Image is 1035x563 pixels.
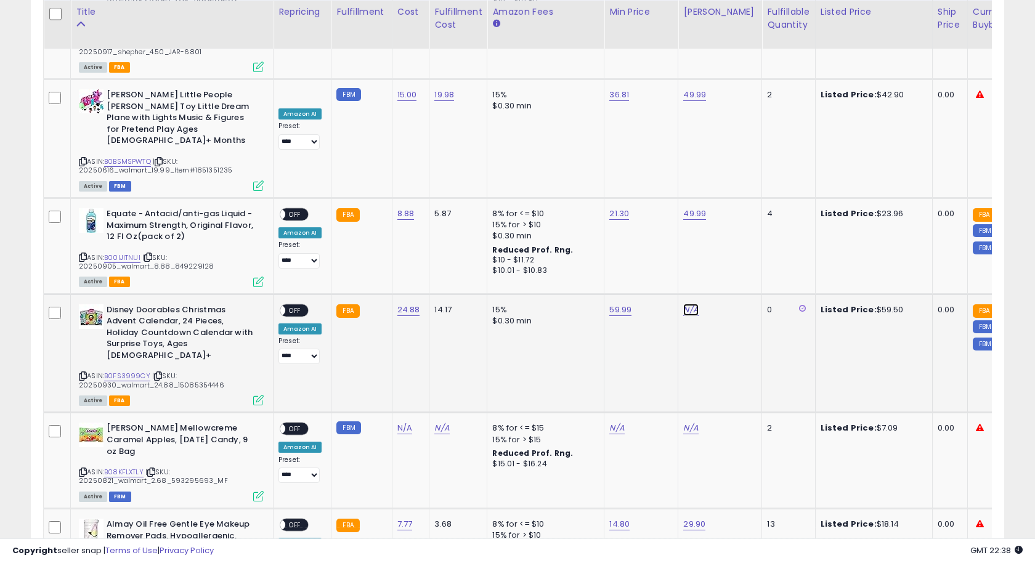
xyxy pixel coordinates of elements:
[160,545,214,556] a: Privacy Policy
[278,337,322,365] div: Preset:
[109,181,131,192] span: FBM
[285,209,305,220] span: OFF
[79,423,103,447] img: 41eFZPf1ZVL._SL40_.jpg
[107,304,256,365] b: Disney Doorables Christmas Advent Calendar, 24 Pieces, Holiday Countdown Calendar with Surprise T...
[492,5,599,18] div: Amazon Fees
[109,492,131,502] span: FBM
[821,423,923,434] div: $7.09
[434,519,477,530] div: 3.68
[79,371,224,389] span: | SKU: 20250930_walmart_24.88_15085354446
[609,89,629,101] a: 36.81
[938,5,962,31] div: Ship Price
[492,448,573,458] b: Reduced Prof. Rng.
[336,304,359,318] small: FBA
[767,423,805,434] div: 2
[821,422,877,434] b: Listed Price:
[109,277,130,287] span: FBA
[434,208,477,219] div: 5.87
[938,423,958,434] div: 0.00
[109,395,130,406] span: FBA
[79,62,107,73] span: All listings currently available for purchase on Amazon
[938,208,958,219] div: 0.00
[821,89,923,100] div: $42.90
[970,545,1023,556] span: 2025-10-13 22:38 GMT
[821,208,923,219] div: $23.96
[79,208,103,233] img: 41d08EdqAOL._SL40_.jpg
[938,519,958,530] div: 0.00
[397,304,420,316] a: 24.88
[683,89,706,101] a: 49.99
[336,88,360,101] small: FBM
[492,434,595,445] div: 15% for > $15
[492,519,595,530] div: 8% for <= $10
[767,5,810,31] div: Fulfillable Quantity
[104,467,144,477] a: B08KFLXTLY
[767,89,805,100] div: 2
[79,156,232,175] span: | SKU: 20250616_walmart_19.99_Item#1851351235
[609,422,624,434] a: N/A
[107,89,256,150] b: [PERSON_NAME] Little People [PERSON_NAME] Toy Little Dream Plane with Lights Music & Figures for ...
[79,253,214,271] span: | SKU: 20250905_walmart_8.88_849229128
[278,5,326,18] div: Repricing
[821,89,877,100] b: Listed Price:
[336,421,360,434] small: FBM
[683,5,757,18] div: [PERSON_NAME]
[973,338,997,350] small: FBM
[79,467,228,485] span: | SKU: 20250821_walmart_2.68_593295693_MF
[278,323,322,334] div: Amazon AI
[821,5,927,18] div: Listed Price
[336,519,359,532] small: FBA
[492,18,500,29] small: Amazon Fees.
[278,108,322,119] div: Amazon AI
[397,422,412,434] a: N/A
[79,519,103,543] img: 31XrWgBB48L._SL40_.jpg
[821,304,923,315] div: $59.50
[492,304,595,315] div: 15%
[973,224,997,237] small: FBM
[973,208,996,222] small: FBA
[397,208,415,220] a: 8.88
[105,545,158,556] a: Terms of Use
[683,208,706,220] a: 49.99
[492,208,595,219] div: 8% for <= $10
[12,545,214,557] div: seller snap | |
[767,304,805,315] div: 0
[492,255,595,265] div: $10 - $11.72
[683,304,698,316] a: N/A
[79,208,264,286] div: ASIN:
[107,208,256,246] b: Equate - Antacid/anti-gas Liquid - Maximum Strength, Original Flavor, 12 Fl Oz(pack of 2)
[336,208,359,222] small: FBA
[278,122,322,150] div: Preset:
[285,520,305,530] span: OFF
[767,208,805,219] div: 4
[109,62,130,73] span: FBA
[492,100,595,111] div: $0.30 min
[285,305,305,315] span: OFF
[767,519,805,530] div: 13
[79,181,107,192] span: All listings currently available for purchase on Amazon
[821,518,877,530] b: Listed Price:
[79,492,107,502] span: All listings currently available for purchase on Amazon
[107,423,256,460] b: [PERSON_NAME] Mellowcreme Caramel Apples, [DATE] Candy, 9 oz Bag
[79,304,264,405] div: ASIN:
[278,456,322,484] div: Preset:
[609,518,630,530] a: 14.80
[76,5,268,18] div: Title
[492,423,595,434] div: 8% for <= $15
[434,5,482,31] div: Fulfillment Cost
[397,89,417,101] a: 15.00
[492,459,595,469] div: $15.01 - $16.24
[285,424,305,434] span: OFF
[104,156,151,167] a: B0BSMSPWTQ
[821,519,923,530] div: $18.14
[492,89,595,100] div: 15%
[104,253,140,263] a: B00IJITNUI
[278,227,322,238] div: Amazon AI
[104,371,150,381] a: B0FS3999CY
[683,518,705,530] a: 29.90
[434,422,449,434] a: N/A
[492,265,595,276] div: $10.01 - $10.83
[12,545,57,556] strong: Copyright
[397,5,424,18] div: Cost
[434,304,477,315] div: 14.17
